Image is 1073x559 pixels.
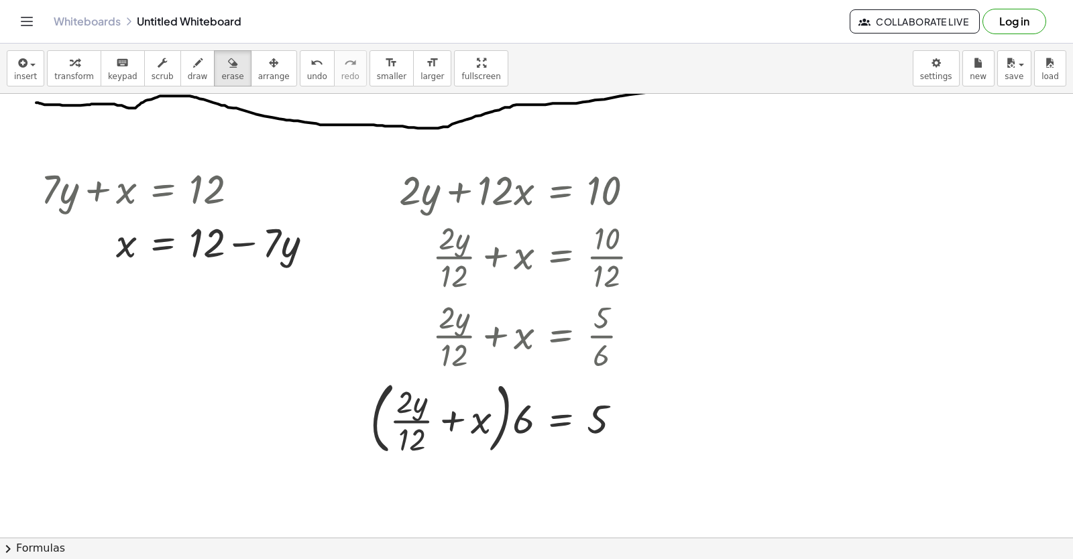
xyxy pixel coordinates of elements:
[461,72,500,81] span: fullscreen
[7,50,44,86] button: insert
[385,55,398,71] i: format_size
[144,50,181,86] button: scrub
[300,50,335,86] button: undoundo
[47,50,101,86] button: transform
[997,50,1031,86] button: save
[16,11,38,32] button: Toggle navigation
[1034,50,1066,86] button: load
[54,15,121,28] a: Whiteboards
[116,55,129,71] i: keyboard
[108,72,137,81] span: keypad
[180,50,215,86] button: draw
[426,55,439,71] i: format_size
[334,50,367,86] button: redoredo
[101,50,145,86] button: keyboardkeypad
[913,50,960,86] button: settings
[310,55,323,71] i: undo
[188,72,208,81] span: draw
[54,72,94,81] span: transform
[970,72,986,81] span: new
[850,9,980,34] button: Collaborate Live
[258,72,290,81] span: arrange
[962,50,995,86] button: new
[152,72,174,81] span: scrub
[14,72,37,81] span: insert
[214,50,251,86] button: erase
[454,50,508,86] button: fullscreen
[307,72,327,81] span: undo
[221,72,243,81] span: erase
[920,72,952,81] span: settings
[251,50,297,86] button: arrange
[420,72,444,81] span: larger
[370,50,414,86] button: format_sizesmaller
[377,72,406,81] span: smaller
[982,9,1046,34] button: Log in
[413,50,451,86] button: format_sizelarger
[861,15,968,27] span: Collaborate Live
[344,55,357,71] i: redo
[341,72,359,81] span: redo
[1041,72,1059,81] span: load
[1005,72,1023,81] span: save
